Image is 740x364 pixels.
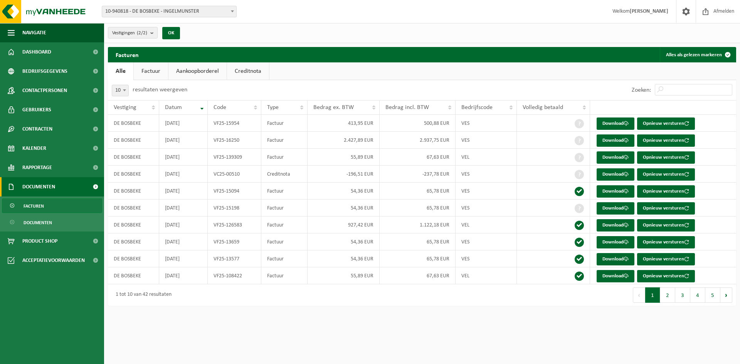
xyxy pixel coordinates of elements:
td: DE BOSBEKE [108,115,159,132]
button: OK [162,27,180,39]
a: Download [597,219,634,231]
td: VF25-108422 [208,267,261,284]
td: VES [456,183,517,200]
td: VES [456,166,517,183]
button: Vestigingen(2/2) [108,27,158,39]
td: [DATE] [159,216,208,233]
label: Zoeken: [632,87,651,93]
a: Factuur [134,62,168,80]
td: Factuur [261,149,308,166]
td: [DATE] [159,267,208,284]
span: Documenten [24,215,52,230]
td: Factuur [261,132,308,149]
span: Kalender [22,139,46,158]
a: Alle [108,62,133,80]
button: Previous [633,287,645,303]
span: Facturen [24,199,44,213]
td: -196,51 EUR [308,166,380,183]
td: Factuur [261,200,308,216]
button: 4 [690,287,705,303]
a: Documenten [2,215,102,230]
td: DE BOSBEKE [108,233,159,250]
span: Type [267,104,279,111]
td: VES [456,250,517,267]
td: 54,36 EUR [308,233,380,250]
td: 65,78 EUR [380,250,456,267]
span: 10-940818 - DE BOSBEKE - INGELMUNSTER [102,6,237,17]
td: [DATE] [159,149,208,166]
td: 55,89 EUR [308,267,380,284]
td: 1.122,18 EUR [380,216,456,233]
td: Factuur [261,233,308,250]
count: (2/2) [137,30,147,35]
span: Volledig betaald [523,104,563,111]
td: Factuur [261,250,308,267]
td: [DATE] [159,250,208,267]
a: Download [597,202,634,215]
a: Aankoopborderel [168,62,227,80]
td: DE BOSBEKE [108,200,159,216]
td: VF25-15094 [208,183,261,200]
a: Download [597,151,634,164]
td: 54,36 EUR [308,200,380,216]
button: Opnieuw versturen [637,219,695,231]
td: [DATE] [159,166,208,183]
td: DE BOSBEKE [108,216,159,233]
span: Contracten [22,119,52,139]
span: Product Shop [22,231,57,251]
td: VF25-15198 [208,200,261,216]
a: Creditnota [227,62,269,80]
button: Opnieuw versturen [637,253,695,265]
button: Opnieuw versturen [637,236,695,248]
span: Documenten [22,177,55,196]
td: 54,36 EUR [308,183,380,200]
span: 10-940818 - DE BOSBEKE - INGELMUNSTER [102,6,236,17]
div: 1 tot 10 van 42 resultaten [112,288,172,302]
span: 10 [112,85,129,96]
span: Datum [165,104,182,111]
button: Opnieuw versturen [637,151,695,164]
span: Dashboard [22,42,51,62]
td: 65,78 EUR [380,233,456,250]
td: Factuur [261,183,308,200]
td: 927,42 EUR [308,216,380,233]
td: 500,88 EUR [380,115,456,132]
td: VES [456,115,517,132]
td: Factuur [261,267,308,284]
a: Download [597,134,634,147]
span: Gebruikers [22,100,51,119]
td: Factuur [261,216,308,233]
td: DE BOSBEKE [108,166,159,183]
td: 54,36 EUR [308,250,380,267]
span: Bedrijfsgegevens [22,62,67,81]
td: VEL [456,149,517,166]
td: VF25-139309 [208,149,261,166]
td: Creditnota [261,166,308,183]
label: resultaten weergeven [133,87,187,93]
td: 2.427,89 EUR [308,132,380,149]
button: Opnieuw versturen [637,168,695,181]
span: 10 [112,85,128,96]
a: Download [597,236,634,248]
span: Bedrag ex. BTW [313,104,354,111]
td: 67,63 EUR [380,149,456,166]
button: 2 [660,287,675,303]
strong: [PERSON_NAME] [630,8,668,14]
td: VC25-00510 [208,166,261,183]
td: VEL [456,267,517,284]
td: Factuur [261,115,308,132]
td: VES [456,200,517,216]
td: 2.937,75 EUR [380,132,456,149]
a: Facturen [2,198,102,213]
button: Next [720,287,732,303]
span: Contactpersonen [22,81,67,100]
a: Download [597,185,634,198]
td: VF25-16250 [208,132,261,149]
td: 67,63 EUR [380,267,456,284]
button: Opnieuw versturen [637,185,695,198]
a: Download [597,253,634,265]
span: Vestiging [114,104,136,111]
td: [DATE] [159,233,208,250]
td: [DATE] [159,200,208,216]
td: VF25-13659 [208,233,261,250]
